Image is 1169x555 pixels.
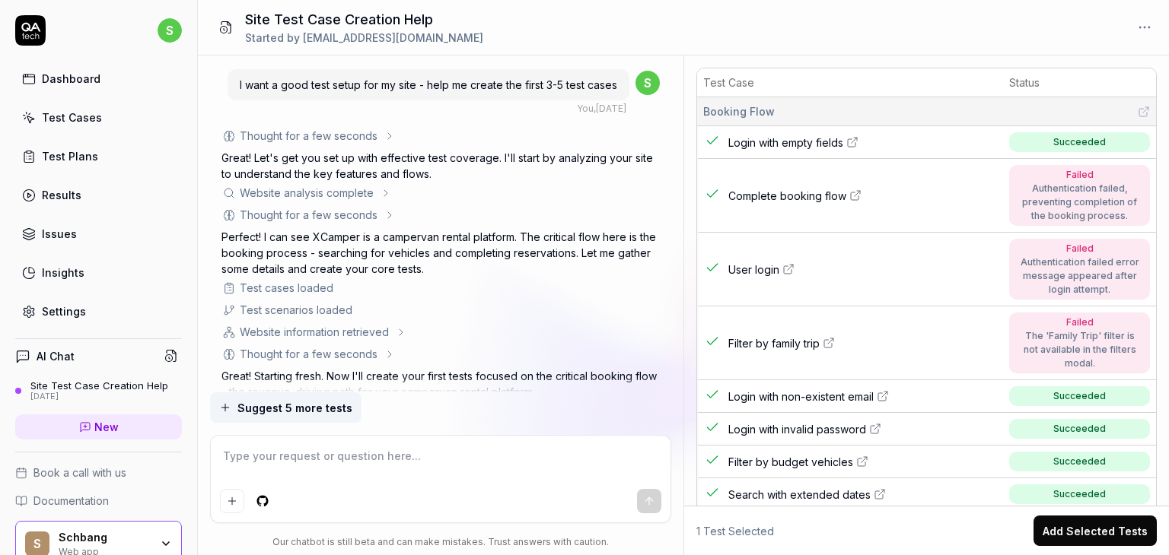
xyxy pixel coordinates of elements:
a: Login with empty fields [728,135,1000,151]
div: Succeeded [1053,389,1106,403]
div: Results [42,187,81,203]
a: Test Plans [15,141,182,171]
a: Filter by family trip [728,335,1000,351]
div: Schbang [59,531,150,544]
p: Great! Let's get you set up with effective test coverage. I'll start by analyzing your site to un... [221,150,660,182]
div: Site Test Case Creation Help [30,379,168,392]
div: Succeeded [1053,422,1106,436]
span: Suggest 5 more tests [237,400,352,416]
div: [DATE] [30,392,168,402]
span: Documentation [33,493,109,509]
div: Succeeded [1053,135,1106,149]
a: Documentation [15,493,182,509]
span: Book a call with us [33,465,126,480]
div: Website analysis complete [240,185,374,201]
span: Booking Flow [703,103,775,119]
div: , [DATE] [577,102,626,116]
button: Add Selected Tests [1034,515,1157,546]
div: Our chatbot is still beta and can make mistakes. Trust answers with caution. [210,535,671,549]
span: Filter by family trip [728,335,820,351]
div: The 'Family Trip' filter is not available in the filters modal. [1017,329,1142,370]
a: Search with extended dates [728,487,1000,503]
div: Test scenarios loaded [240,302,352,318]
th: Test Case [697,68,1003,97]
span: s [635,71,660,95]
div: Succeeded [1053,487,1106,501]
div: Issues [42,226,77,242]
button: s [158,15,182,46]
span: 1 Test Selected [696,523,774,539]
div: Settings [42,303,86,319]
div: Thought for a few seconds [240,207,377,223]
span: Login with non-existent email [728,388,874,404]
a: Settings [15,297,182,326]
div: Website information retrieved [240,324,389,340]
span: Login with empty fields [728,135,843,151]
a: Complete booking flow [728,188,1000,204]
span: Search with extended dates [728,487,871,503]
div: Succeeded [1053,455,1106,468]
a: Test Cases [15,103,182,132]
div: Authentication failed error message appeared after login attempt. [1017,255,1142,297]
a: Results [15,180,182,210]
a: Site Test Case Creation Help[DATE] [15,379,182,402]
div: Test cases loaded [240,280,333,296]
div: Thought for a few seconds [240,346,377,362]
span: New [94,419,119,435]
span: I want a good test setup for my site - help me create the first 3-5 test cases [240,78,617,91]
p: Perfect! I can see XCamper is a campervan rental platform. The critical flow here is the booking ... [221,229,660,277]
div: Thought for a few seconds [240,128,377,144]
a: Dashboard [15,64,182,94]
a: Issues [15,219,182,249]
div: Failed [1017,168,1142,182]
span: Login with invalid password [728,421,866,437]
h1: Site Test Case Creation Help [245,9,483,30]
div: Started by [245,30,483,46]
div: Authentication failed, preventing completion of the booking process. [1017,182,1142,223]
div: Insights [42,265,84,281]
a: Login with invalid password [728,421,1000,437]
button: Suggest 5 more tests [210,392,362,423]
span: s [158,18,182,43]
div: Test Plans [42,148,98,164]
a: Insights [15,258,182,287]
h4: AI Chat [37,348,75,364]
a: Filter by budget vehicles [728,454,1000,470]
a: Login with non-existent email [728,388,1000,404]
a: User login [728,262,1000,277]
span: Filter by budget vehicles [728,454,853,470]
div: Failed [1017,242,1142,255]
div: Dashboard [42,71,100,87]
div: Failed [1017,316,1142,329]
a: Book a call with us [15,465,182,480]
span: You [577,103,594,114]
span: Complete booking flow [728,188,846,204]
a: New [15,414,182,439]
button: Add attachment [220,489,244,513]
span: [EMAIL_ADDRESS][DOMAIN_NAME] [303,31,483,44]
span: User login [728,262,779,277]
th: Status [1003,68,1156,97]
p: Great! Starting fresh. Now I'll create your first tests focused on the critical booking flow - th... [221,368,660,400]
div: Test Cases [42,109,102,125]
